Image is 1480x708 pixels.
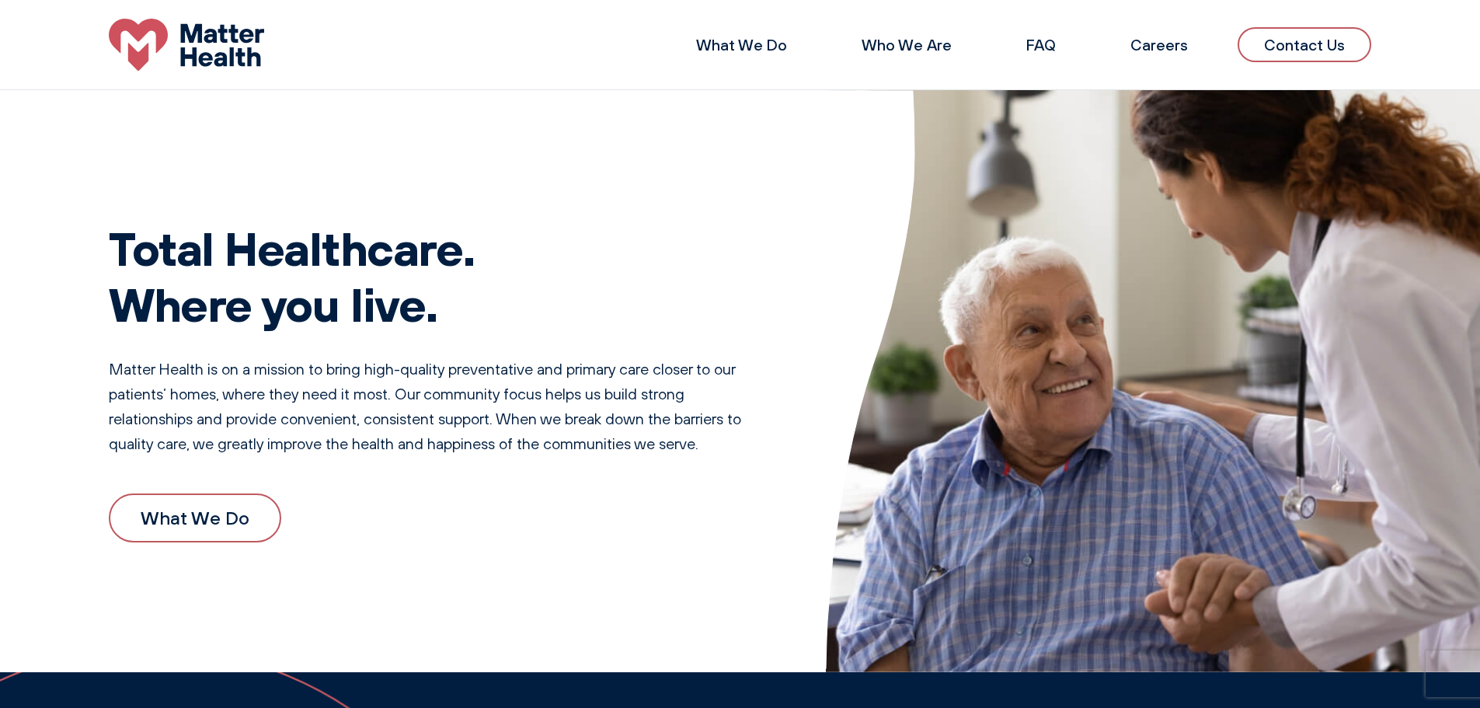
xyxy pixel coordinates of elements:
[1238,27,1371,62] a: Contact Us
[862,35,952,54] a: Who We Are
[1026,35,1056,54] a: FAQ
[109,220,764,332] h1: Total Healthcare. Where you live.
[696,35,787,54] a: What We Do
[1130,35,1188,54] a: Careers
[109,494,281,542] a: What We Do
[109,357,764,456] p: Matter Health is on a mission to bring high-quality preventative and primary care closer to our p...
